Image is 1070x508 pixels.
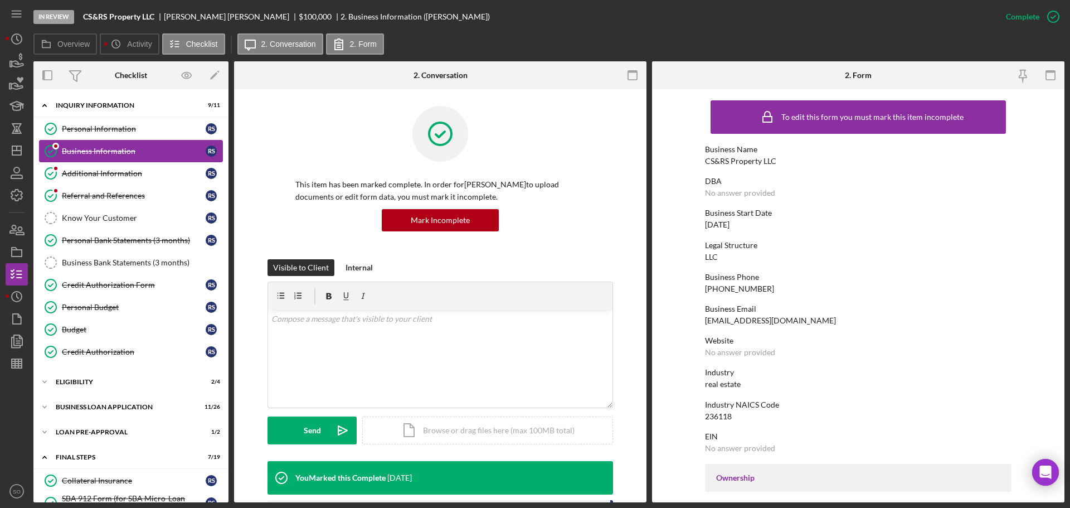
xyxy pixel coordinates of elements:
div: Credit Authorization Form [62,280,206,289]
a: Additional InformationRS [39,162,223,185]
div: Personal Information [62,124,206,133]
div: R S [206,346,217,357]
div: Business Bank Statements (3 months) [62,258,222,267]
a: Personal Bank Statements (3 months)RS [39,229,223,251]
div: Business Email [705,304,1011,313]
a: Personal InformationRS [39,118,223,140]
button: Send [267,417,357,444]
div: ELIGIBILITY [56,379,192,385]
label: Overview [57,40,90,49]
div: [PHONE_NUMBER] [705,284,774,293]
div: real estate [705,380,741,389]
div: Checklist [115,71,147,80]
div: 2. Form [845,71,872,80]
a: Business Bank Statements (3 months) [39,251,223,274]
div: R S [206,168,217,179]
div: 9 / 11 [200,102,220,109]
div: Business Phone [705,273,1011,282]
a: Know Your CustomerRS [39,207,223,229]
div: To edit this form you must mark this item incomplete [781,113,964,122]
div: INQUIRY INFORMATION [56,102,192,109]
div: No answer provided [705,188,775,197]
div: CS&RS Property LLC [705,157,776,166]
a: Business InformationRS [39,140,223,162]
button: SO [6,480,28,502]
div: R S [206,324,217,335]
label: 2. Conversation [261,40,316,49]
div: Personal Bank Statements (3 months) [62,236,206,245]
div: R S [206,235,217,246]
div: 1 / 2 [200,429,220,436]
div: In Review [33,10,74,24]
div: Website [705,336,1011,345]
div: Know Your Customer [62,214,206,222]
div: Business Information [62,147,206,156]
div: BUSINESS LOAN APPLICATION [56,404,192,410]
div: 2. Conversation [414,71,468,80]
b: CS&RS Property LLC [83,12,154,21]
button: Mark Incomplete [382,209,499,231]
div: You Marked this Complete [295,473,386,482]
div: Industry [705,368,1011,377]
time: 2025-09-22 19:14 [387,473,412,482]
div: Personal Budget [62,303,206,312]
div: [EMAIL_ADDRESS][DOMAIN_NAME] [705,316,836,325]
button: Internal [340,259,378,276]
div: No answer provided [705,348,775,357]
button: Overview [33,33,97,55]
text: SO [13,488,21,495]
a: Referral and ReferencesRS [39,185,223,207]
p: This item has been marked complete. In order for [PERSON_NAME] to upload documents or edit form d... [295,178,585,204]
span: $100,000 [299,12,332,21]
div: 2. Business Information ([PERSON_NAME]) [341,12,490,21]
div: R S [206,123,217,134]
a: Credit AuthorizationRS [39,341,223,363]
button: Checklist [162,33,225,55]
div: No answer provided [705,444,775,453]
div: LLC [705,253,718,262]
div: Credit Authorization [62,347,206,356]
label: Checklist [186,40,218,49]
div: Business Start Date [705,209,1011,217]
div: R S [206,279,217,291]
button: 2. Conversation [237,33,323,55]
div: FINAL STEPS [56,454,192,461]
div: [DATE] [705,220,729,229]
label: 2. Form [350,40,377,49]
div: Industry NAICS Code [705,400,1011,409]
div: 2 / 4 [200,379,220,385]
div: R S [206,302,217,313]
div: Open Intercom Messenger [1032,459,1059,486]
div: R S [206,212,217,224]
button: 2. Form [326,33,384,55]
div: R S [206,475,217,486]
div: Budget [62,325,206,334]
div: Legal Structure [705,241,1011,250]
button: Activity [100,33,159,55]
a: Personal BudgetRS [39,296,223,318]
button: Visible to Client [267,259,334,276]
div: Send [304,417,321,444]
div: 7 / 19 [200,454,220,461]
div: Collateral Insurance [62,476,206,485]
div: Complete [1006,6,1039,28]
a: BudgetRS [39,318,223,341]
div: [PERSON_NAME] [PERSON_NAME] [164,12,299,21]
button: Complete [995,6,1064,28]
div: R S [206,146,217,157]
div: LOAN PRE-APPROVAL [56,429,192,436]
a: Credit Authorization FormRS [39,274,223,296]
div: 11 / 26 [200,404,220,410]
label: Activity [127,40,152,49]
div: DBA [705,177,1011,186]
div: Referral and References [62,191,206,200]
div: EIN [705,432,1011,441]
div: Ownership [716,473,1000,482]
div: Business Name [705,145,1011,154]
div: Internal [346,259,373,276]
div: R S [206,190,217,201]
div: 236118 [705,412,732,421]
a: Collateral InsuranceRS [39,470,223,492]
div: Visible to Client [273,259,329,276]
div: Additional Information [62,169,206,178]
